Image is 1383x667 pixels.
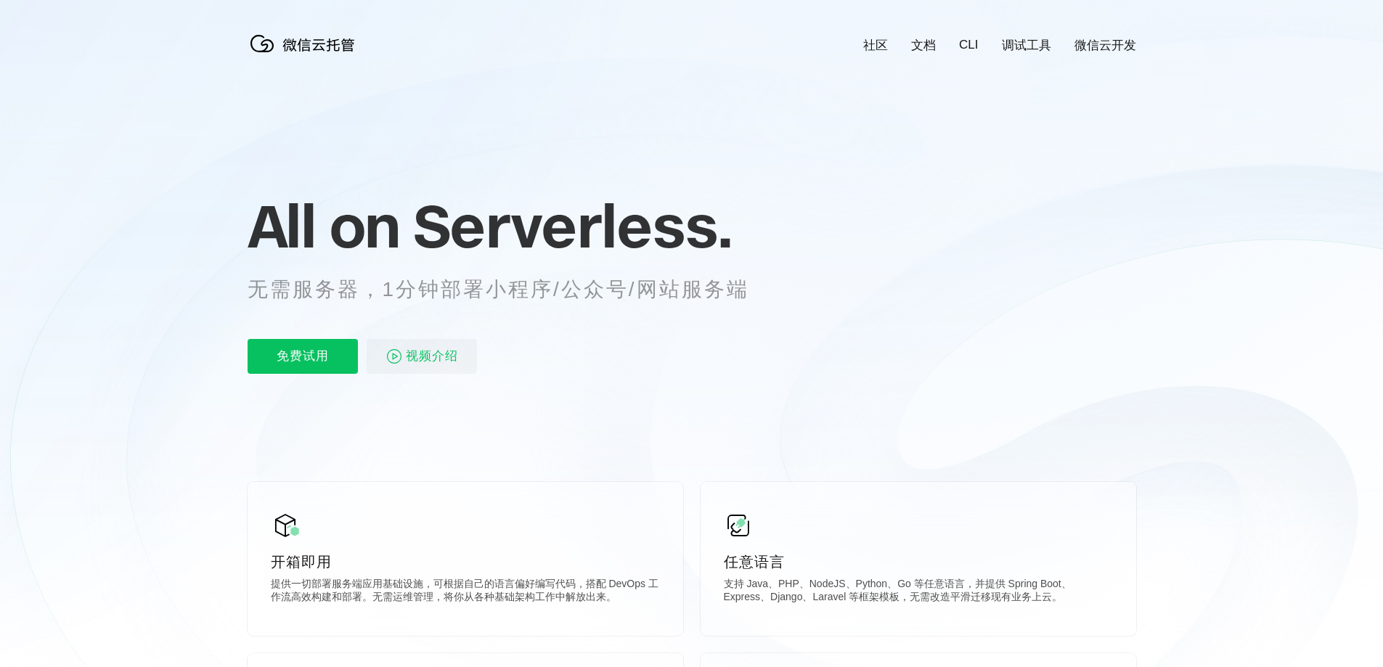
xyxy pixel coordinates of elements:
img: 微信云托管 [248,29,364,58]
p: 免费试用 [248,339,358,374]
a: 社区 [863,37,888,54]
span: 视频介绍 [406,339,458,374]
span: Serverless. [413,189,732,262]
a: 微信云托管 [248,48,364,60]
a: 微信云开发 [1074,37,1136,54]
p: 无需服务器，1分钟部署小程序/公众号/网站服务端 [248,275,776,304]
a: CLI [959,38,978,52]
p: 支持 Java、PHP、NodeJS、Python、Go 等任意语言，并提供 Spring Boot、Express、Django、Laravel 等框架模板，无需改造平滑迁移现有业务上云。 [724,578,1113,607]
p: 任意语言 [724,552,1113,572]
a: 文档 [911,37,936,54]
p: 开箱即用 [271,552,660,572]
img: video_play.svg [385,348,403,365]
span: All on [248,189,399,262]
p: 提供一切部署服务端应用基础设施，可根据自己的语言偏好编写代码，搭配 DevOps 工作流高效构建和部署。无需运维管理，将你从各种基础架构工作中解放出来。 [271,578,660,607]
a: 调试工具 [1002,37,1051,54]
